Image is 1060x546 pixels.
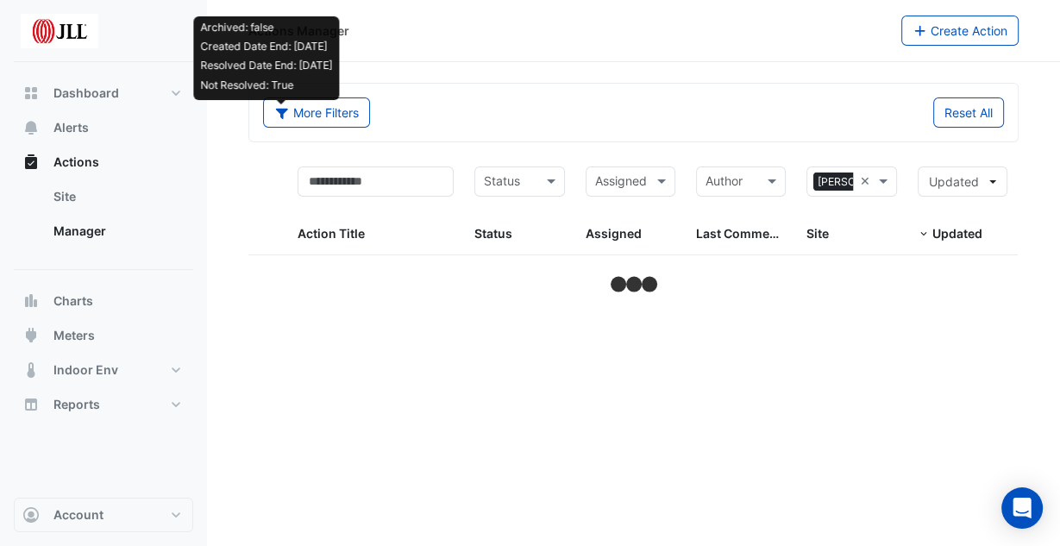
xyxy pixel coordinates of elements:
[53,85,119,102] span: Dashboard
[696,226,796,241] span: Last Commented
[22,85,40,102] app-icon: Dashboard
[53,327,95,344] span: Meters
[298,226,365,241] span: Action Title
[200,78,332,93] p: Not Resolved: True
[200,39,332,54] p: Created Date End: [DATE]
[806,226,829,241] span: Site
[40,214,193,248] a: Manager
[14,145,193,179] button: Actions
[53,506,103,524] span: Account
[14,318,193,353] button: Meters
[929,174,979,189] span: Updated
[14,284,193,318] button: Charts
[918,166,1007,197] button: Updated
[22,327,40,344] app-icon: Meters
[22,154,40,171] app-icon: Actions
[53,119,89,136] span: Alerts
[22,361,40,379] app-icon: Indoor Env
[901,16,1019,46] button: Create Action
[14,179,193,255] div: Actions
[53,154,99,171] span: Actions
[22,396,40,413] app-icon: Reports
[1001,487,1043,529] div: Open Intercom Messenger
[53,361,118,379] span: Indoor Env
[860,172,875,191] span: Clear
[813,173,1013,191] span: [PERSON_NAME][GEOGRAPHIC_DATA]
[14,387,193,422] button: Reports
[40,179,193,214] a: Site
[14,76,193,110] button: Dashboard
[586,226,642,241] span: Assigned
[53,292,93,310] span: Charts
[22,119,40,136] app-icon: Alerts
[53,396,100,413] span: Reports
[22,292,40,310] app-icon: Charts
[474,226,512,241] span: Status
[200,20,332,35] p: Archived: false
[932,226,982,241] span: Updated
[263,97,370,128] button: Archived: falseCreated Date End: [DATE]Resolved Date End: [DATE]Not Resolved: True More Filters
[21,14,98,48] img: Company Logo
[14,110,193,145] button: Alerts
[14,353,193,387] button: Indoor Env
[933,97,1004,128] button: Reset All
[200,58,332,73] p: Resolved Date End: [DATE]
[14,498,193,532] button: Account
